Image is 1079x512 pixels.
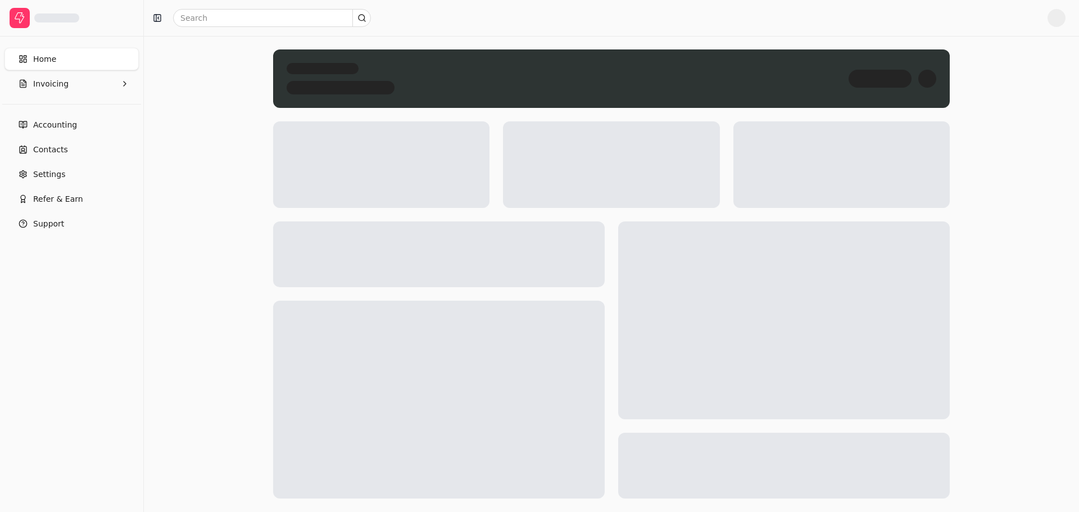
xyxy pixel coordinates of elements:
button: Support [4,212,139,235]
span: Refer & Earn [33,193,83,205]
span: Contacts [33,144,68,156]
span: Settings [33,169,65,180]
button: Invoicing [4,73,139,95]
a: Contacts [4,138,139,161]
a: Home [4,48,139,70]
span: Accounting [33,119,77,131]
span: Support [33,218,64,230]
button: Refer & Earn [4,188,139,210]
a: Accounting [4,114,139,136]
span: Invoicing [33,78,69,90]
a: Settings [4,163,139,185]
span: Home [33,53,56,65]
input: Search [173,9,371,27]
